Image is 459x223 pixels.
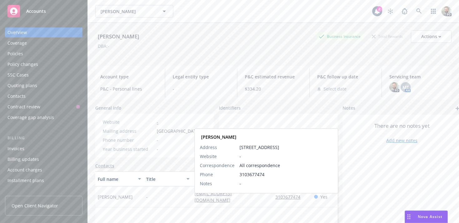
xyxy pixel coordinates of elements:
div: Overview [7,27,27,37]
div: Website [103,119,154,125]
span: MT [402,84,409,91]
button: Actions [411,30,452,43]
span: Notes [343,105,355,112]
span: [PERSON_NAME] [101,8,155,15]
div: Contacts [7,91,26,101]
a: Coverage [5,38,82,48]
div: Invoices [7,144,24,154]
span: Select date [323,86,347,92]
span: Open Client Navigator [12,202,58,209]
img: photo [389,82,399,92]
a: Contacts [95,162,114,169]
span: Correspondence [200,162,234,169]
div: Total Rewards [369,32,406,40]
span: P&C - Personal lines [100,86,157,92]
span: Website [200,153,217,160]
span: Servicing team [389,73,447,80]
span: Yes [320,194,328,200]
a: Stop snowing [384,5,397,17]
span: Legal entity type [173,73,230,80]
span: P&C estimated revenue [245,73,302,80]
a: Invoices [5,144,82,154]
div: SSC Cases [7,70,29,80]
div: Drag to move [405,211,413,223]
div: Year business started [103,146,154,152]
a: Coverage gap analysis [5,112,82,122]
span: Phone [200,171,213,178]
a: Switch app [427,5,440,17]
a: Account charges [5,165,82,175]
div: Account charges [7,165,42,175]
span: P&C follow up date [317,73,374,80]
a: Billing updates [5,154,82,164]
span: General info [95,105,121,111]
a: Search [413,5,425,17]
button: Full name [95,171,144,186]
button: Title [144,171,192,186]
span: Identifiers [219,105,241,111]
a: Report a Bug [398,5,411,17]
div: Quoting plans [7,81,37,91]
div: Billing [5,135,82,141]
span: - [157,146,158,152]
button: Nova Assist [405,211,448,223]
span: - [239,180,333,187]
span: - [157,137,158,143]
div: Business Insurance [316,32,364,40]
span: There are no notes yet [374,122,430,130]
a: - [157,119,158,125]
div: 2 [377,6,382,12]
a: SSC Cases [5,70,82,80]
span: [PERSON_NAME] [98,194,133,200]
a: Add new notes [386,137,417,144]
div: Coverage gap analysis [7,112,54,122]
div: Installment plans [7,176,44,186]
a: Contacts [5,91,82,101]
div: Title [146,176,183,182]
a: Installment plans [5,176,82,186]
span: - [239,153,333,160]
a: Accounts [5,2,82,20]
div: Mailing address [103,128,154,134]
img: photo [442,6,452,16]
span: [GEOGRAPHIC_DATA] [157,128,200,134]
div: DBA: - [98,43,109,49]
div: Policies [7,49,23,59]
div: [PERSON_NAME] [95,32,142,41]
div: Actions [421,31,441,42]
span: $334.20 [245,86,302,92]
a: Policy changes [5,59,82,69]
span: [STREET_ADDRESS] [239,144,333,151]
a: Quoting plans [5,81,82,91]
span: Nova Assist [418,214,442,219]
span: All correspondence [239,162,333,169]
span: Account type [100,73,157,80]
span: Address [200,144,217,151]
span: Accounts [26,9,46,14]
div: Policy changes [7,59,38,69]
button: Email [192,171,273,186]
div: Full name [98,176,134,182]
a: 3103677474 [275,194,305,200]
div: Contract review [7,102,40,112]
strong: [PERSON_NAME] [201,134,236,140]
a: Overview [5,27,82,37]
a: Contract review [5,102,82,112]
button: [PERSON_NAME] [95,5,173,17]
span: - [173,86,230,92]
span: - [146,194,148,200]
a: Policies [5,49,82,59]
div: Billing updates [7,154,39,164]
div: Phone number [103,137,154,143]
span: Notes [200,180,212,187]
div: Coverage [7,38,27,48]
span: 3103677474 [239,171,333,178]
